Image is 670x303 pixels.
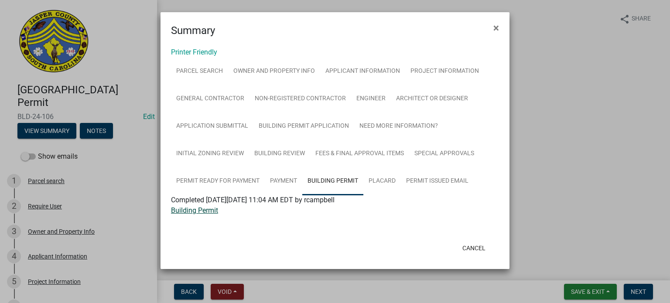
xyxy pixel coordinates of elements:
[401,167,474,195] a: Permit Issued Email
[320,58,405,85] a: Applicant Information
[171,112,253,140] a: Application Submittal
[171,167,265,195] a: Permit Ready for Payment
[249,140,310,168] a: Building Review
[302,167,363,195] a: Building Permit
[391,85,473,113] a: Architect or Designer
[171,206,218,214] a: Building Permit
[405,58,484,85] a: Project Information
[171,140,249,168] a: Initial Zoning Review
[354,112,443,140] a: Need More Information?
[228,58,320,85] a: Owner and Property Info
[455,240,492,256] button: Cancel
[310,140,409,168] a: Fees & Final Approval Items
[171,58,228,85] a: Parcel search
[486,16,506,40] button: Close
[493,22,499,34] span: ×
[171,85,250,113] a: General Contractor
[250,85,351,113] a: Non-Registered Contractor
[253,112,354,140] a: Building Permit Application
[171,196,335,204] span: Completed [DATE][DATE] 11:04 AM EDT by rcampbell
[409,140,479,168] a: Special Approvals
[351,85,391,113] a: Engineer
[171,23,215,38] h4: Summary
[171,48,217,56] a: Printer Friendly
[265,167,302,195] a: Payment
[363,167,401,195] a: Placard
